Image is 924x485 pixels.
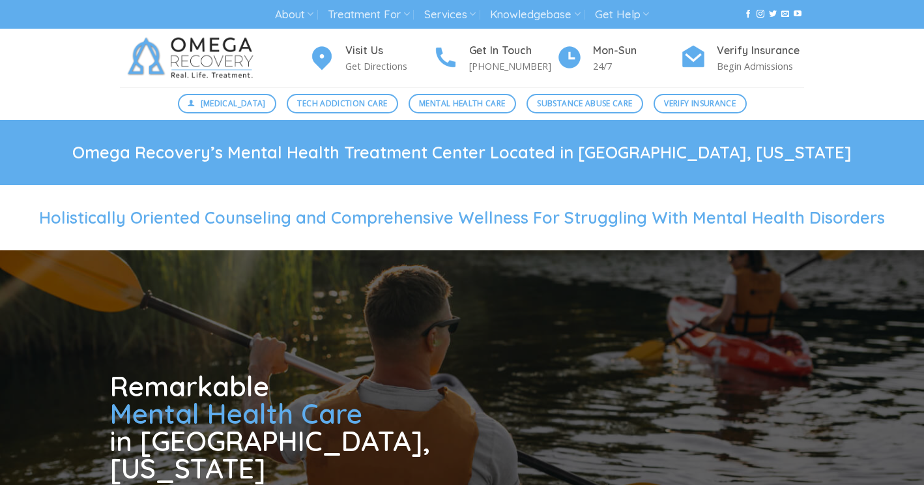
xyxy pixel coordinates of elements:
a: Verify Insurance [654,94,747,113]
h4: Mon-Sun [593,42,680,59]
a: Send us an email [781,10,789,19]
p: [PHONE_NUMBER] [469,59,556,74]
span: Substance Abuse Care [537,97,632,110]
a: Follow on Instagram [757,10,764,19]
a: Services [424,3,476,27]
a: Visit Us Get Directions [309,42,433,74]
p: 24/7 [593,59,680,74]
a: Knowledgebase [490,3,580,27]
a: Follow on YouTube [794,10,801,19]
a: About [275,3,313,27]
h4: Get In Touch [469,42,556,59]
a: [MEDICAL_DATA] [178,94,277,113]
a: Get Help [595,3,649,27]
a: Get In Touch [PHONE_NUMBER] [433,42,556,74]
span: [MEDICAL_DATA] [201,97,266,110]
p: Get Directions [345,59,433,74]
a: Follow on Facebook [744,10,752,19]
a: Verify Insurance Begin Admissions [680,42,804,74]
h1: Remarkable in [GEOGRAPHIC_DATA], [US_STATE] [110,373,497,482]
a: Tech Addiction Care [287,94,398,113]
a: Follow on Twitter [769,10,777,19]
h4: Verify Insurance [717,42,804,59]
p: Begin Admissions [717,59,804,74]
span: Holistically Oriented Counseling and Comprehensive Wellness For Struggling With Mental Health Dis... [39,207,885,228]
span: Mental Health Care [110,396,362,431]
a: Mental Health Care [409,94,516,113]
img: Omega Recovery [120,29,267,87]
span: Tech Addiction Care [297,97,387,110]
a: Substance Abuse Care [527,94,643,113]
span: Verify Insurance [664,97,736,110]
span: Mental Health Care [419,97,505,110]
a: Treatment For [328,3,409,27]
h4: Visit Us [345,42,433,59]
